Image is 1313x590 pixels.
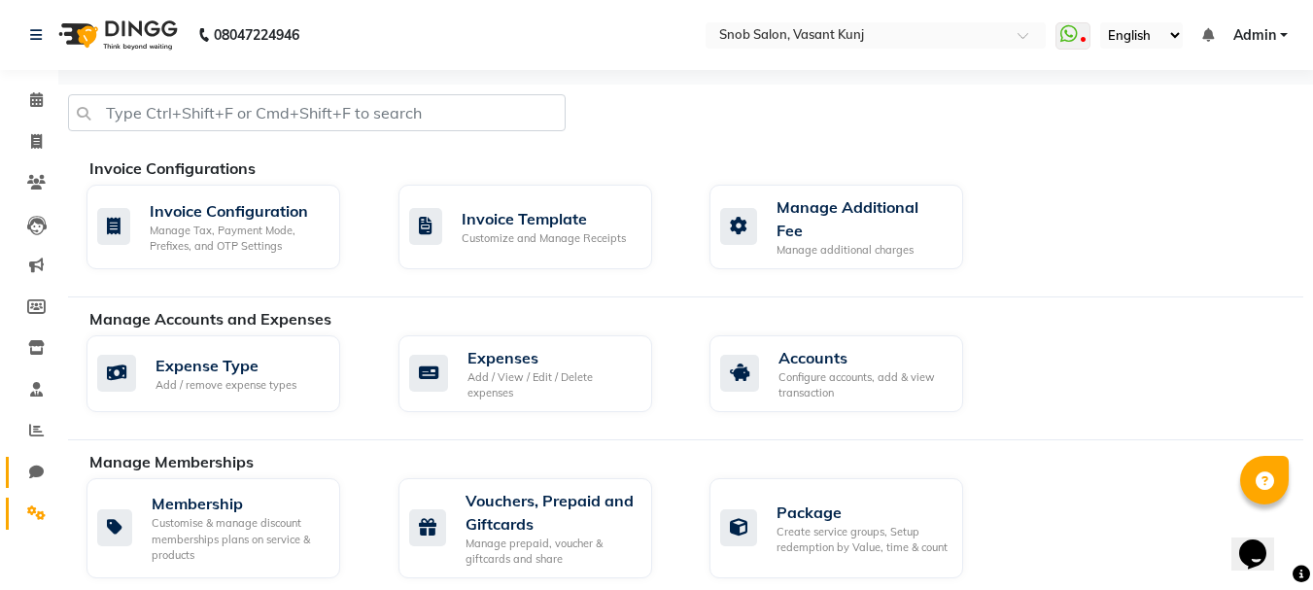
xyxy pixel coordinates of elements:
a: PackageCreate service groups, Setup redemption by Value, time & count [709,478,992,578]
iframe: chat widget [1231,512,1294,571]
div: Customize and Manage Receipts [462,230,626,247]
div: Manage Additional Fee [777,195,948,242]
a: ExpensesAdd / View / Edit / Delete expenses [398,335,681,412]
div: Membership [152,492,325,515]
div: Customise & manage discount memberships plans on service & products [152,515,325,564]
a: Vouchers, Prepaid and GiftcardsManage prepaid, voucher & giftcards and share [398,478,681,578]
div: Manage additional charges [777,242,948,259]
div: Add / View / Edit / Delete expenses [467,369,637,401]
div: Invoice Configuration [150,199,325,223]
div: Configure accounts, add & view transaction [778,369,948,401]
a: AccountsConfigure accounts, add & view transaction [709,335,992,412]
a: Manage Additional FeeManage additional charges [709,185,992,269]
div: Accounts [778,346,948,369]
img: logo [50,8,183,62]
a: Invoice TemplateCustomize and Manage Receipts [398,185,681,269]
a: MembershipCustomise & manage discount memberships plans on service & products [86,478,369,578]
div: Expense Type [155,354,296,377]
span: Admin [1233,25,1276,46]
a: Invoice ConfigurationManage Tax, Payment Mode, Prefixes, and OTP Settings [86,185,369,269]
div: Add / remove expense types [155,377,296,394]
div: Manage Tax, Payment Mode, Prefixes, and OTP Settings [150,223,325,255]
b: 08047224946 [214,8,299,62]
div: Vouchers, Prepaid and Giftcards [466,489,637,536]
div: Manage prepaid, voucher & giftcards and share [466,536,637,568]
input: Type Ctrl+Shift+F or Cmd+Shift+F to search [68,94,566,131]
div: Invoice Template [462,207,626,230]
a: Expense TypeAdd / remove expense types [86,335,369,412]
div: Expenses [467,346,637,369]
div: Package [777,501,948,524]
div: Create service groups, Setup redemption by Value, time & count [777,524,948,556]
